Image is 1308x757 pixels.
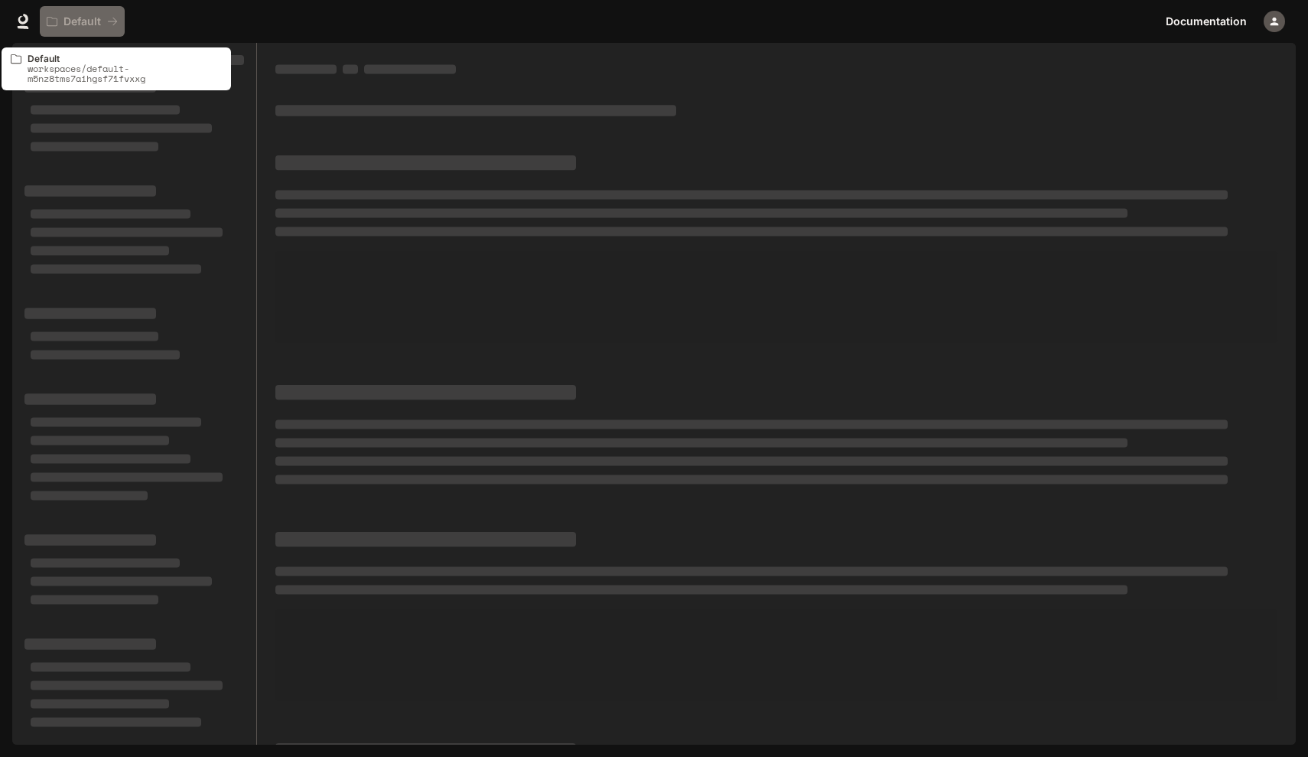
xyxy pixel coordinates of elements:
p: Default [63,15,101,28]
p: workspaces/default-m5nz8tms7aihgsf71fvxxg [28,64,222,83]
button: All workspaces [40,6,125,37]
p: Default [28,54,222,64]
a: Documentation [1160,6,1253,37]
span: Documentation [1166,12,1247,31]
